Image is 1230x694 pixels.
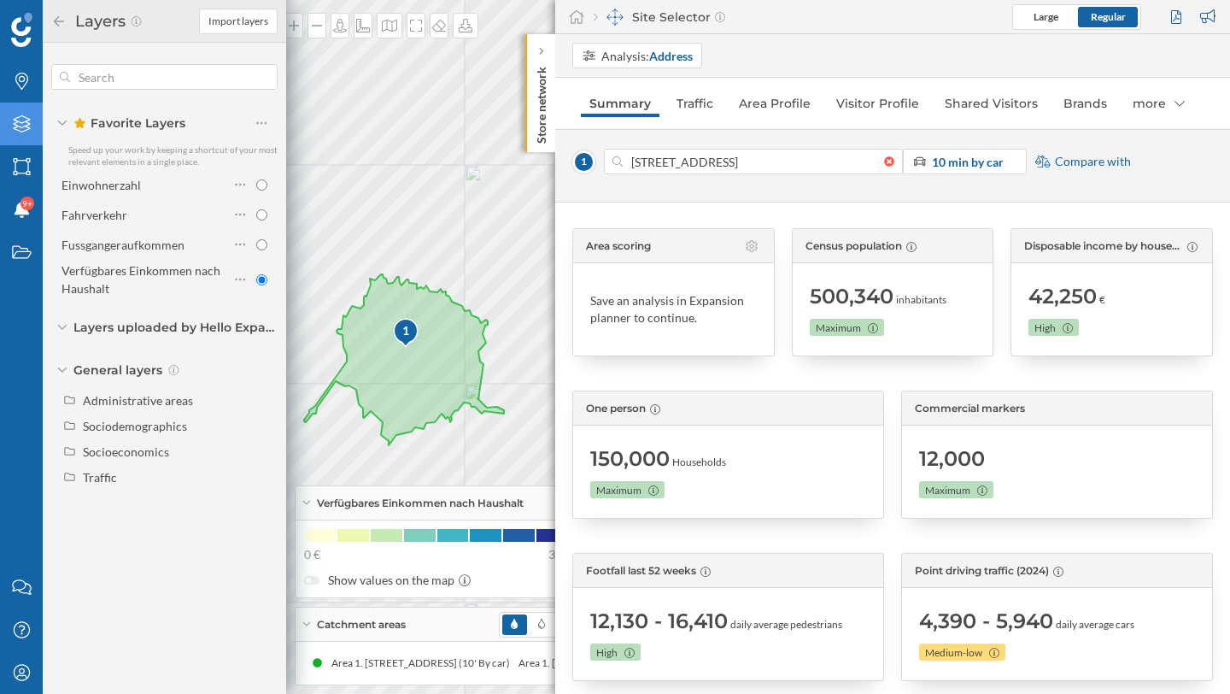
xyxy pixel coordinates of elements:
[1028,283,1097,310] span: 42,250
[925,645,982,661] span: Medium-low
[919,445,985,473] span: 12,000
[668,90,722,117] a: Traffic
[1056,617,1134,632] span: daily average cars
[586,238,651,254] span: Area scoring
[73,362,162,379] span: General layers
[601,47,693,65] div: Analysis:
[73,115,185,132] span: Favorite Layers
[22,195,32,212] span: 9+
[810,283,893,310] span: 500,340
[392,317,418,348] div: 1
[596,645,618,661] span: High
[915,401,1025,416] span: Commercial markers
[672,455,726,470] span: Households
[67,8,130,35] h2: Layers
[11,13,32,47] img: Geoblink Logo
[816,321,861,336] span: Maximum
[594,9,725,26] div: Site Selector
[61,238,184,252] div: Fussgangeraufkommen
[1024,238,1183,254] span: Disposable income by household
[83,444,169,459] div: Socioeconomics
[590,608,728,635] span: 12,130 - 16,410
[317,496,524,511] span: Verfügbares Einkommen nach Haushalt
[586,401,646,416] span: One person
[805,238,902,254] span: Census population
[83,470,117,485] div: Traffic
[1034,321,1056,336] span: High
[73,319,278,336] span: Layers uploaded by Hello Expansion
[83,393,193,408] div: Administrative areas
[581,90,659,117] a: Summary
[533,60,550,144] p: Store network
[329,655,516,672] div: Area 1. [STREET_ADDRESS] (10' By car)
[36,12,97,27] span: Support
[730,90,819,117] a: Area Profile
[1099,292,1105,308] span: €
[68,144,278,167] span: Speed up your work by keeping a shortcut of your most relevant elements in a single place.
[915,563,1049,579] span: Point driving traffic (2024)
[61,263,220,296] div: Verfügbares Einkommen nach Haushalt
[516,655,703,672] div: Area 1. [STREET_ADDRESS] (10' By car)
[586,563,696,579] span: Footfall last 52 weeks
[61,178,141,192] div: Einwohnerzahl
[590,445,670,473] span: 150,000
[548,546,601,563] span: 338,800 €
[590,292,757,326] div: Save an analysis in Expansion planner to continue.
[1091,10,1126,23] span: Regular
[606,9,624,26] img: dashboards-manager.svg
[392,317,421,350] img: pois-map-marker.svg
[649,49,693,63] strong: Address
[83,419,187,433] div: Sociodemographics
[304,546,320,563] span: 0 €
[572,150,595,173] span: 1
[61,208,127,222] div: Fahrverkehr
[1055,90,1116,117] a: Brands
[596,483,641,498] span: Maximum
[932,155,1004,169] strong: 10 min by car
[208,14,268,29] span: Import layers
[1124,90,1193,117] div: more
[304,572,601,589] label: Show values on the map
[317,617,406,632] span: Catchment areas
[1034,10,1058,23] span: Large
[925,483,970,498] span: Maximum
[392,322,420,339] div: 1
[730,617,842,632] span: daily average pedestrians
[919,608,1053,635] span: 4,390 - 5,940
[1055,153,1131,170] span: Compare with
[936,90,1046,117] a: Shared Visitors
[828,90,928,117] a: Visitor Profile
[896,292,946,308] span: inhabitants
